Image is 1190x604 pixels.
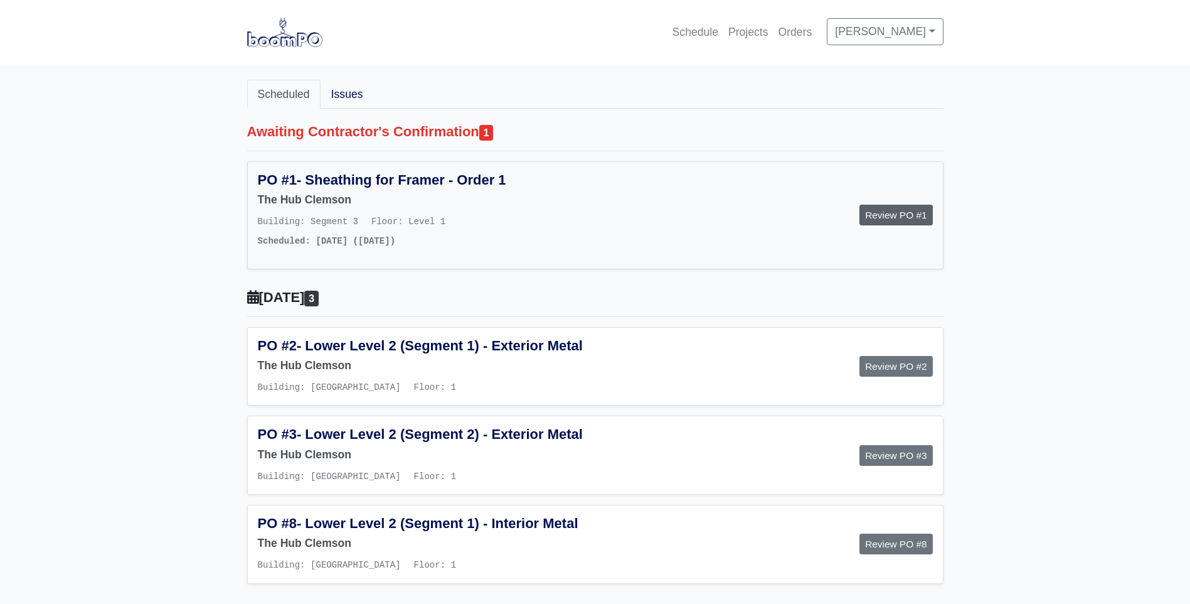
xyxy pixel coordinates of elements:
span: - Lower Level 2 (Segment 1) - Exterior Metal [297,338,583,353]
h6: The Hub Clemson [258,193,586,207]
h5: [DATE] [247,289,943,306]
h5: PO #3 [258,426,586,443]
span: - Lower Level 2 (Segment 2) - Exterior Metal [297,426,583,442]
a: Projects [723,18,773,46]
a: Review PO #2 [859,356,932,377]
h5: PO #2 [258,338,586,354]
span: - Sheathing for Framer - Order 1 [297,172,506,188]
span: Floor: Level 1 [371,217,445,227]
a: Scheduled [247,80,321,109]
span: Building: [GEOGRAPHIC_DATA] [258,472,401,482]
span: Building: Segment 3 [258,217,359,227]
a: Review PO #1 [859,205,932,225]
p: Scheduled: [DATE] ([DATE]) [258,234,586,249]
h5: PO #8 [258,515,586,532]
span: Floor: 1 [414,382,457,392]
span: - Lower Level 2 (Segment 1) - Interior Metal [297,515,578,531]
span: Floor: 1 [414,560,457,570]
h6: The Hub Clemson [258,359,586,372]
a: Orders [773,18,817,46]
h5: Awaiting Contractor's Confirmation [247,124,943,141]
span: Building: [GEOGRAPHIC_DATA] [258,560,401,570]
a: Issues [321,80,374,109]
h6: The Hub Clemson [258,537,586,550]
img: boomPO [247,18,322,46]
a: Schedule [667,18,723,46]
a: [PERSON_NAME] [827,18,943,45]
a: Review PO #8 [859,534,932,554]
h6: The Hub Clemson [258,448,586,461]
h5: PO #1 [258,172,586,188]
span: Building: [GEOGRAPHIC_DATA] [258,382,401,392]
span: 1 [479,125,493,141]
a: Review PO #3 [859,445,932,466]
span: Floor: 1 [414,472,457,482]
span: 3 [304,291,318,306]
